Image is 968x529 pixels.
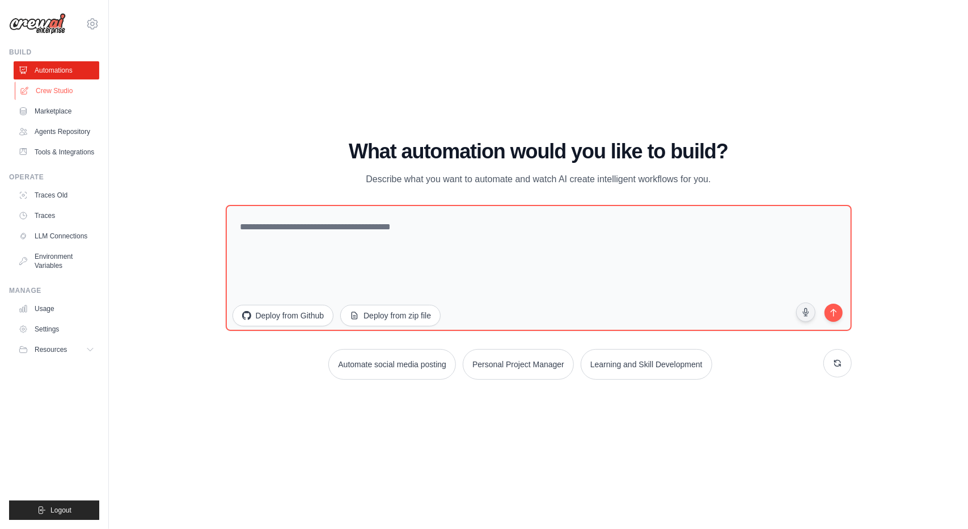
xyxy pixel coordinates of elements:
[463,349,574,380] button: Personal Project Manager
[14,247,99,275] a: Environment Variables
[14,207,99,225] a: Traces
[14,186,99,204] a: Traces Old
[581,349,712,380] button: Learning and Skill Development
[15,82,100,100] a: Crew Studio
[9,13,66,35] img: Logo
[14,320,99,338] a: Settings
[9,48,99,57] div: Build
[14,123,99,141] a: Agents Repository
[14,102,99,120] a: Marketplace
[9,501,99,520] button: Logout
[35,345,67,354] span: Resources
[233,305,334,326] button: Deploy from Github
[226,140,852,163] h1: What automation would you like to build?
[340,305,441,326] button: Deploy from zip file
[14,61,99,79] a: Automations
[9,286,99,295] div: Manage
[14,143,99,161] a: Tools & Integrations
[9,173,99,182] div: Operate
[14,300,99,318] a: Usage
[14,341,99,359] button: Resources
[328,349,456,380] button: Automate social media posting
[348,172,729,187] p: Describe what you want to automate and watch AI create intelligent workflows for you.
[14,227,99,245] a: LLM Connections
[50,506,71,515] span: Logout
